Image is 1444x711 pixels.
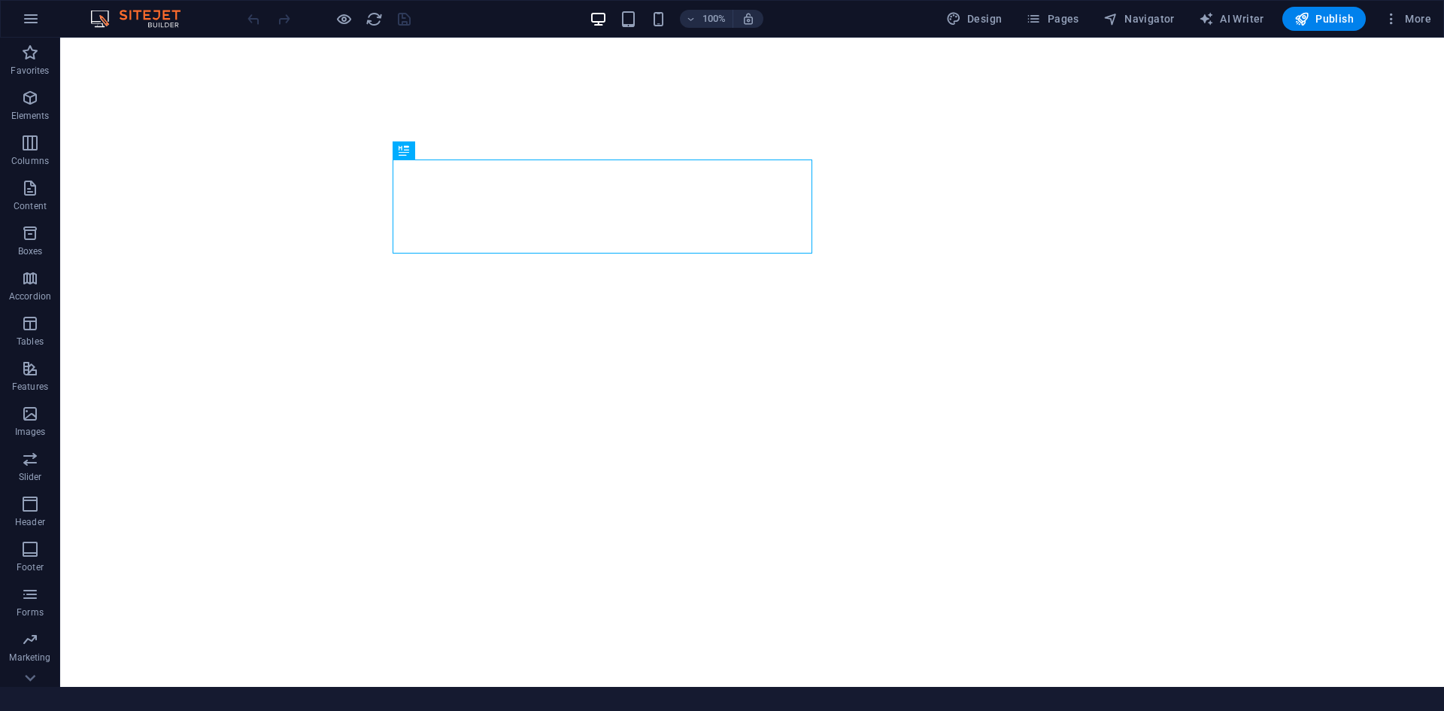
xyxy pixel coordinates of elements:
span: AI Writer [1199,11,1264,26]
img: Editor Logo [86,10,199,28]
p: Elements [11,110,50,122]
p: Slider [19,471,42,483]
p: Favorites [11,65,49,77]
button: Click here to leave preview mode and continue editing [335,10,353,28]
p: Footer [17,561,44,573]
p: Features [12,381,48,393]
span: Navigator [1103,11,1175,26]
span: Design [946,11,1003,26]
h6: 100% [702,10,727,28]
p: Accordion [9,290,51,302]
p: Images [15,426,46,438]
button: reload [365,10,383,28]
p: Header [15,516,45,528]
button: Navigator [1097,7,1181,31]
div: Design (Ctrl+Alt+Y) [940,7,1009,31]
i: On resize automatically adjust zoom level to fit chosen device. [742,12,755,26]
p: Columns [11,155,49,167]
button: Pages [1020,7,1085,31]
span: Pages [1026,11,1078,26]
button: More [1378,7,1437,31]
p: Forms [17,606,44,618]
button: 100% [680,10,733,28]
i: Reload page [366,11,383,28]
p: Content [14,200,47,212]
button: Publish [1282,7,1366,31]
p: Tables [17,336,44,348]
button: AI Writer [1193,7,1270,31]
p: Marketing [9,652,50,664]
button: Design [940,7,1009,31]
span: Publish [1294,11,1354,26]
span: More [1384,11,1431,26]
p: Boxes [18,245,43,257]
